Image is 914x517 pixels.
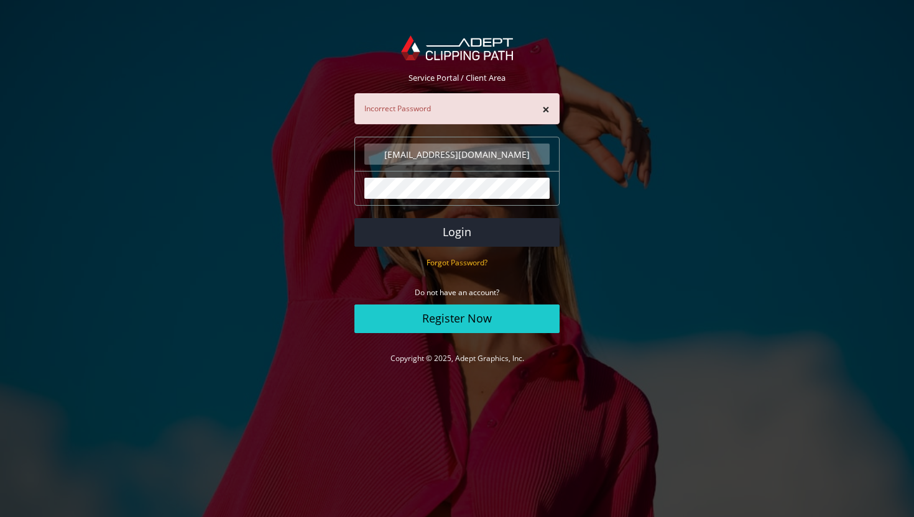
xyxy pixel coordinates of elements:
[390,353,524,364] a: Copyright © 2025, Adept Graphics, Inc.
[415,287,499,298] small: Do not have an account?
[542,103,550,116] button: ×
[354,304,560,333] a: Register Now
[364,144,550,165] input: Email Address
[354,93,560,124] div: Incorrect Password
[401,35,512,60] img: Adept Graphics
[427,257,487,268] a: Forgot Password?
[409,72,505,83] span: Service Portal / Client Area
[354,218,560,247] button: Login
